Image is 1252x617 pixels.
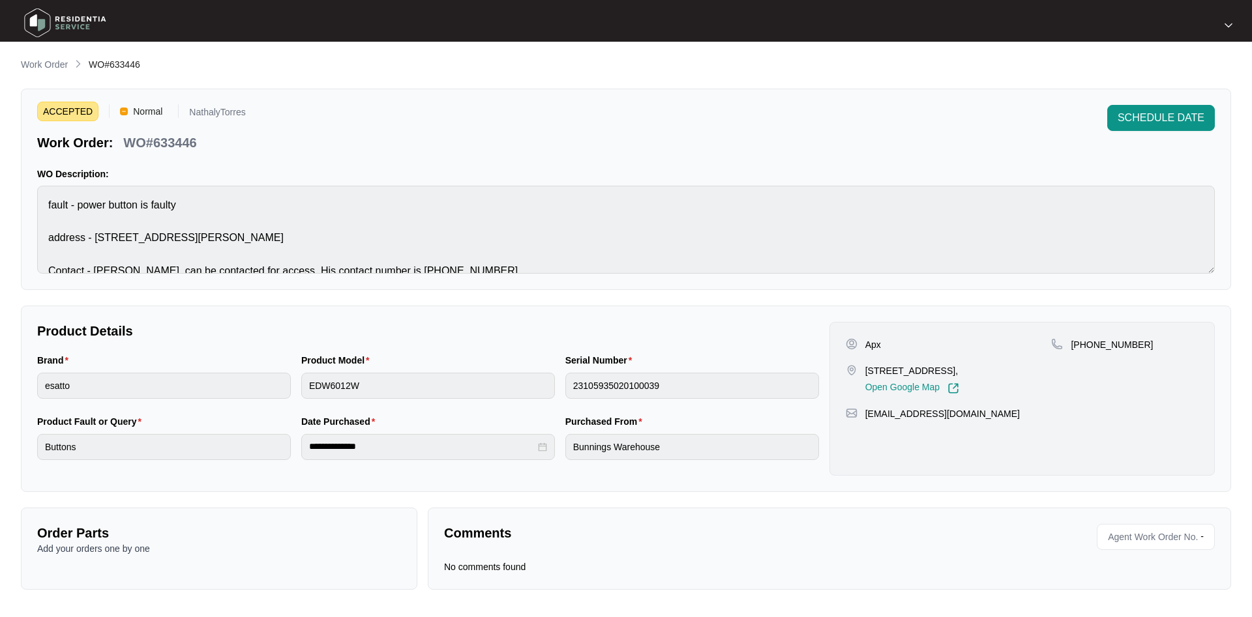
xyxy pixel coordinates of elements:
p: NathalyTorres [189,108,245,121]
img: Vercel Logo [120,108,128,115]
span: ACCEPTED [37,102,98,121]
p: [STREET_ADDRESS], [865,364,959,377]
input: Product Fault or Query [37,434,291,460]
p: Work Order [21,58,68,71]
a: Open Google Map [865,382,959,394]
a: Work Order [18,58,70,72]
p: Work Order: [37,134,113,152]
input: Brand [37,373,291,399]
label: Serial Number [565,354,637,367]
img: user-pin [846,338,857,350]
img: chevron-right [73,59,83,69]
p: Product Details [37,322,819,340]
img: residentia service logo [20,3,111,42]
p: Order Parts [37,524,401,542]
span: Agent Work Order No. [1103,527,1198,547]
p: [PHONE_NUMBER] [1071,338,1153,351]
button: SCHEDULE DATE [1107,105,1215,131]
p: No comments found [444,560,526,573]
img: Link-External [947,382,959,394]
p: Apx [865,338,881,351]
img: map-pin [846,364,857,376]
textarea: fault - power button is faulty address - [STREET_ADDRESS][PERSON_NAME] Contact - [PERSON_NAME], c... [37,186,1215,274]
p: Add your orders one by one [37,542,401,555]
p: [EMAIL_ADDRESS][DOMAIN_NAME] [865,407,1020,420]
span: SCHEDULE DATE [1118,110,1204,126]
label: Product Fault or Query [37,415,147,428]
input: Purchased From [565,434,819,460]
input: Product Model [301,373,555,399]
input: Serial Number [565,373,819,399]
label: Date Purchased [301,415,380,428]
span: WO#633446 [89,59,140,70]
label: Brand [37,354,74,367]
label: Product Model [301,354,375,367]
img: dropdown arrow [1225,22,1232,29]
img: map-pin [1051,338,1063,350]
span: Normal [128,102,168,121]
p: WO Description: [37,167,1215,180]
input: Date Purchased [309,440,535,453]
p: WO#633446 [123,134,196,152]
img: map-pin [846,407,857,419]
p: Comments [444,524,820,542]
label: Purchased From [565,415,648,428]
p: - [1200,527,1209,547]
